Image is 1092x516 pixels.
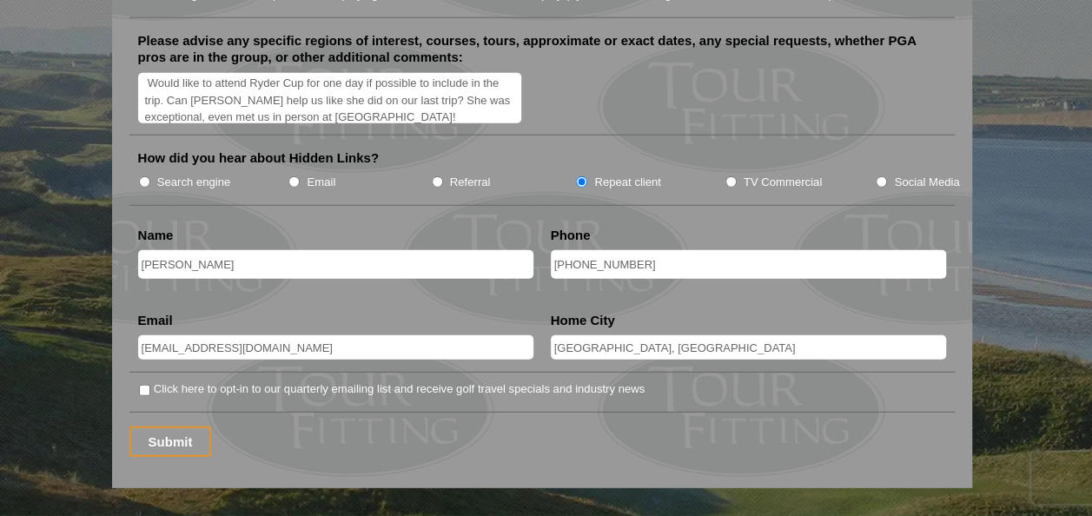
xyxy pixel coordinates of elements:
label: Phone [551,227,591,244]
label: Repeat client [594,174,661,191]
label: Email [138,312,173,329]
label: Email [307,174,335,191]
label: TV Commercial [744,174,822,191]
label: Home City [551,312,615,329]
label: Please advise any specific regions of interest, courses, tours, approximate or exact dates, any s... [138,32,946,66]
label: Name [138,227,174,244]
label: Search engine [157,174,231,191]
textarea: Would like to attend Ryder Cup for one day if possible to include in the trip Can [PERSON_NAME] h... [138,73,522,124]
input: Submit [129,427,212,457]
label: How did you hear about Hidden Links? [138,149,380,167]
label: Referral [450,174,491,191]
label: Click here to opt-in to our quarterly emailing list and receive golf travel specials and industry... [154,380,645,398]
label: Social Media [894,174,959,191]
